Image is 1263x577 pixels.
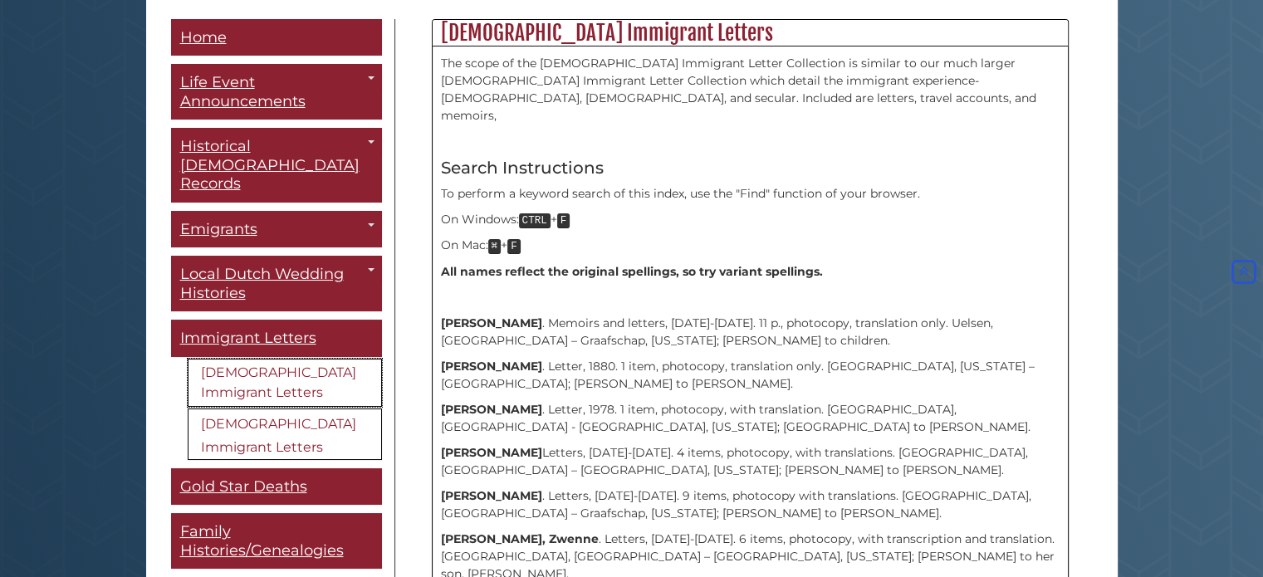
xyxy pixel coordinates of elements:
h4: Search Instructions [441,159,1060,177]
a: Home [171,19,382,56]
kbd: F [557,213,570,228]
span: Life Event Announcements [180,73,306,110]
a: [DEMOGRAPHIC_DATA] Immigrant Letters [188,359,382,407]
a: Local Dutch Wedding Histories [171,256,382,311]
a: [DEMOGRAPHIC_DATA] Immigrant Letters [188,408,382,460]
a: Immigrant Letters [171,320,382,357]
h2: [DEMOGRAPHIC_DATA] Immigrant Letters [433,20,1068,46]
p: On Windows: + [441,211,1060,229]
a: Family Histories/Genealogies [171,513,382,569]
span: Gold Star Deaths [180,477,307,496]
p: . Letter, 1880. 1 item, photocopy, translation only. [GEOGRAPHIC_DATA], [US_STATE] – [GEOGRAPHIC_... [441,358,1060,393]
p: To perform a keyword search of this index, use the "Find" function of your browser. [441,185,1060,203]
span: Emigrants [180,220,257,238]
a: Back to Top [1228,265,1259,280]
a: Emigrants [171,211,382,248]
span: Historical [DEMOGRAPHIC_DATA] Records [180,137,360,193]
span: Local Dutch Wedding Histories [180,265,344,302]
strong: [PERSON_NAME], Zwenne [441,531,599,546]
p: . Letter, 1978. 1 item, photocopy, with translation. [GEOGRAPHIC_DATA], [GEOGRAPHIC_DATA] - [GEOG... [441,401,1060,436]
span: Home [180,28,227,46]
p: The scope of the [DEMOGRAPHIC_DATA] Immigrant Letter Collection is similar to our much larger [DE... [441,55,1060,125]
a: Life Event Announcements [171,64,382,120]
span: Family Histories/Genealogies [180,522,344,560]
kbd: F [507,239,521,254]
strong: [PERSON_NAME] [441,359,542,374]
strong: All names reflect the original spellings, so try variant spellings. [441,264,823,279]
p: Letters, [DATE]-[DATE]. 4 items, photocopy, with translations. [GEOGRAPHIC_DATA], [GEOGRAPHIC_DAT... [441,444,1060,479]
strong: [PERSON_NAME] [441,315,542,330]
strong: [PERSON_NAME] [441,402,542,417]
kbd: CTRL [519,213,551,228]
a: Gold Star Deaths [171,468,382,506]
strong: [PERSON_NAME] [441,445,542,460]
span: Immigrant Letters [180,329,316,347]
p: . Memoirs and letters, [DATE]-[DATE]. 11 p., photocopy, translation only. Uelsen, [GEOGRAPHIC_DAT... [441,315,1060,350]
kbd: ⌘ [488,239,502,254]
a: Historical [DEMOGRAPHIC_DATA] Records [171,128,382,203]
p: On Mac: + [441,237,1060,255]
strong: [PERSON_NAME] [441,488,542,503]
p: . Letters, [DATE]-[DATE]. 9 items, photocopy with translations. [GEOGRAPHIC_DATA], [GEOGRAPHIC_DA... [441,487,1060,522]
